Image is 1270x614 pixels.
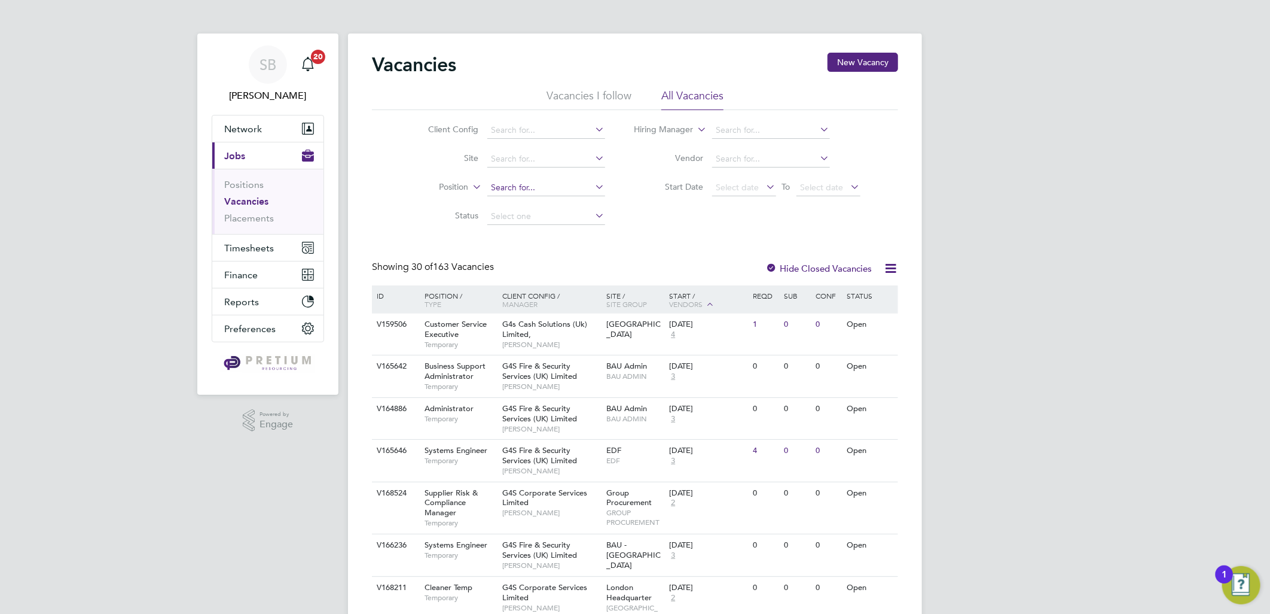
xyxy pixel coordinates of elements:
div: ID [374,285,416,306]
span: Preferences [224,323,276,335]
img: pretium-logo-retina.png [221,354,315,373]
div: 0 [750,355,781,378]
span: [GEOGRAPHIC_DATA] [607,319,661,339]
span: Powered by [260,409,293,420]
span: 3 [669,551,677,561]
div: Open [844,355,896,378]
span: G4S Fire & Security Services (UK) Limited [502,540,577,560]
a: Placements [224,212,274,224]
span: Network [224,123,262,135]
span: 20 [311,50,325,64]
span: Business Support Administrator [425,361,486,381]
div: Status [844,285,896,306]
div: 0 [813,577,844,599]
a: 20 [296,45,320,84]
div: Sub [781,285,813,306]
li: All Vacancies [661,89,723,110]
input: Search for... [712,151,830,168]
div: Open [844,314,896,336]
div: V168211 [374,577,416,599]
div: 0 [781,355,813,378]
h2: Vacancies [372,53,456,77]
div: 1 [750,314,781,336]
input: Search for... [487,122,605,139]
div: 0 [813,440,844,462]
input: Search for... [487,151,605,168]
div: Reqd [750,285,781,306]
div: Position / [416,285,499,314]
span: Engage [260,420,293,430]
div: Site / [604,285,667,314]
div: 1 [1222,575,1227,590]
span: Temporary [425,456,496,466]
span: Sasha Baird [212,89,324,103]
span: To [779,179,794,194]
button: New Vacancy [828,53,898,72]
input: Select one [487,208,605,225]
span: Jobs [224,150,245,162]
span: G4S Corporate Services Limited [502,582,587,603]
div: Showing [372,261,496,273]
span: 163 Vacancies [411,261,494,273]
span: [PERSON_NAME] [502,561,601,570]
div: 0 [781,440,813,462]
button: Jobs [212,142,323,169]
div: 0 [813,398,844,420]
span: SB [260,57,276,72]
span: EDF [607,445,622,455]
span: 3 [669,456,677,466]
span: 2 [669,593,677,603]
span: Temporary [425,414,496,424]
div: 0 [750,398,781,420]
span: BAU ADMIN [607,414,664,424]
span: [PERSON_NAME] [502,466,601,476]
div: 0 [781,577,813,599]
button: Finance [212,262,323,288]
span: GROUP PROCUREMENT [607,508,664,527]
div: [DATE] [669,583,747,593]
div: Open [844,398,896,420]
div: 4 [750,440,781,462]
span: Select date [716,182,759,193]
span: BAU ADMIN [607,372,664,381]
span: 2 [669,498,677,508]
label: Status [410,210,479,221]
button: Timesheets [212,235,323,261]
div: 0 [813,482,844,504]
span: Temporary [425,518,496,528]
div: [DATE] [669,488,747,499]
div: Start / [666,285,750,315]
div: Open [844,534,896,557]
div: Jobs [212,169,323,234]
input: Search for... [712,122,830,139]
span: Customer Service Executive [425,319,487,339]
span: Supplier Risk & Compliance Manager [425,488,478,518]
span: Type [425,299,441,309]
span: [PERSON_NAME] [502,424,601,434]
li: Vacancies I follow [547,89,631,110]
span: Group Procurement [607,488,652,508]
div: [DATE] [669,320,747,330]
div: Open [844,440,896,462]
div: Open [844,482,896,504]
button: Preferences [212,315,323,342]
div: [DATE] [669,404,747,414]
span: [PERSON_NAME] [502,382,601,391]
div: Open [844,577,896,599]
span: [PERSON_NAME] [502,340,601,349]
span: Site Group [607,299,648,309]
div: 0 [781,314,813,336]
span: 4 [669,330,677,340]
button: Reports [212,288,323,315]
div: 0 [813,534,844,557]
span: BAU - [GEOGRAPHIC_DATA] [607,540,661,570]
span: Temporary [425,551,496,560]
span: G4S Fire & Security Services (UK) Limited [502,403,577,424]
span: EDF [607,456,664,466]
span: Temporary [425,340,496,349]
a: Positions [224,179,264,190]
span: G4s Cash Solutions (Uk) Limited, [502,319,587,339]
label: Position [400,181,469,193]
a: Powered byEngage [243,409,294,432]
div: V165642 [374,355,416,378]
